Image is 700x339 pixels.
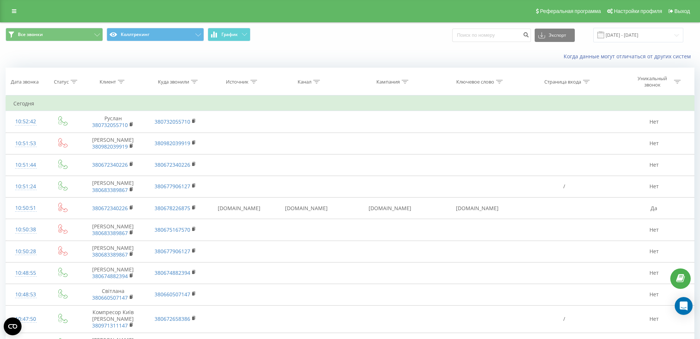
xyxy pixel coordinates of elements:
[155,291,190,298] a: 380660507147
[92,143,128,150] a: 380982039919
[13,201,38,215] div: 10:50:51
[675,297,693,315] div: Open Intercom Messenger
[540,8,601,14] span: Реферальная программа
[221,32,238,37] span: График
[81,133,146,154] td: [PERSON_NAME]
[614,198,694,219] td: Да
[13,158,38,172] div: 10:51:44
[440,198,514,219] td: [DOMAIN_NAME]
[535,29,575,42] button: Экспорт
[13,244,38,259] div: 10:50:28
[81,219,146,241] td: [PERSON_NAME]
[614,219,694,241] td: Нет
[614,306,694,333] td: Нет
[544,79,581,85] div: Страница входа
[564,53,694,60] a: Когда данные могут отличаться от других систем
[208,28,250,41] button: График
[614,241,694,262] td: Нет
[92,229,128,237] a: 380683389867
[155,183,190,190] a: 380677906127
[81,284,146,305] td: Світлана
[155,205,190,212] a: 380678226875
[614,133,694,154] td: Нет
[92,121,128,128] a: 380732055710
[92,186,128,193] a: 380683389867
[92,251,128,258] a: 380683389867
[155,315,190,322] a: 380672658386
[614,176,694,197] td: Нет
[92,294,128,301] a: 380660507147
[273,198,340,219] td: [DOMAIN_NAME]
[54,79,69,85] div: Статус
[515,176,614,197] td: /
[13,179,38,194] div: 10:51:24
[226,79,249,85] div: Источник
[13,136,38,151] div: 10:51:53
[674,8,690,14] span: Выход
[155,118,190,125] a: 380732055710
[92,322,128,329] a: 380971311147
[11,79,39,85] div: Дата звонка
[155,248,190,255] a: 380677906127
[155,161,190,168] a: 380672340226
[81,176,146,197] td: [PERSON_NAME]
[81,262,146,284] td: [PERSON_NAME]
[4,317,22,335] button: Open CMP widget
[298,79,311,85] div: Канал
[81,306,146,333] td: Компресор Київ [PERSON_NAME]
[81,241,146,262] td: [PERSON_NAME]
[6,96,694,111] td: Сегодня
[107,28,204,41] button: Коллтрекинг
[100,79,116,85] div: Клиент
[452,29,531,42] input: Поиск по номеру
[456,79,494,85] div: Ключевое слово
[18,32,43,38] span: Все звонки
[155,140,190,147] a: 380982039919
[92,161,128,168] a: 380672340226
[13,114,38,129] div: 10:52:42
[614,284,694,305] td: Нет
[155,269,190,276] a: 380674882394
[92,205,128,212] a: 380672340226
[632,75,672,88] div: Уникальный звонок
[6,28,103,41] button: Все звонки
[158,79,189,85] div: Куда звонили
[614,262,694,284] td: Нет
[614,111,694,133] td: Нет
[13,312,38,326] div: 10:47:50
[81,111,146,133] td: Руслан
[155,226,190,233] a: 380675167570
[13,266,38,280] div: 10:48:55
[515,306,614,333] td: /
[614,8,662,14] span: Настройки профиля
[13,287,38,302] div: 10:48:53
[614,154,694,176] td: Нет
[376,79,400,85] div: Кампания
[205,198,272,219] td: [DOMAIN_NAME]
[340,198,440,219] td: [DOMAIN_NAME]
[13,222,38,237] div: 10:50:38
[92,273,128,280] a: 380674882394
